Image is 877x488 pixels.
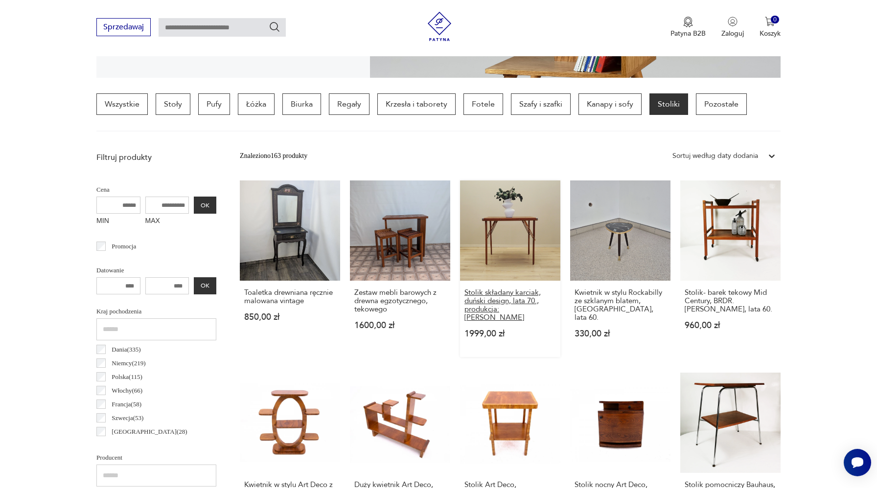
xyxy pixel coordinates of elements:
a: Stolik składany karciak, duński design, lata 70., produkcja: DaniaStolik składany karciak, duński... [460,180,560,357]
a: Szafy i szafki [511,93,571,115]
a: Łóżka [238,93,275,115]
button: Zaloguj [721,17,744,38]
p: 330,00 zł [575,330,666,338]
a: Krzesła i taborety [377,93,456,115]
p: Zaloguj [721,29,744,38]
p: Czechosłowacja ( 21 ) [112,440,163,451]
p: Dania ( 335 ) [112,344,140,355]
p: Szwecja ( 53 ) [112,413,143,423]
button: Szukaj [269,21,280,33]
img: Ikona koszyka [765,17,775,26]
p: Koszyk [760,29,781,38]
h3: Zestaw mebli barowych z drewna egzotycznego, tekowego [354,288,446,313]
a: Ikona medaluPatyna B2B [670,17,706,38]
h3: Stolik- barek tekowy Mid Century, BRDR.[PERSON_NAME], lata 60. [685,288,776,313]
p: [GEOGRAPHIC_DATA] ( 28 ) [112,426,187,437]
button: Sprzedawaj [96,18,151,36]
a: Zestaw mebli barowych z drewna egzotycznego, tekowegoZestaw mebli barowych z drewna egzotycznego,... [350,180,450,357]
p: 1600,00 zł [354,321,446,330]
a: Kwietnik w stylu Rockabilly ze szklanym blatem, Niemcy, lata 60.Kwietnik w stylu Rockabilly ze sz... [570,180,670,357]
img: Ikonka użytkownika [728,17,738,26]
p: Francja ( 58 ) [112,399,141,410]
div: Sortuj według daty dodania [672,151,758,161]
h3: Toaletka drewniana ręcznie malowana vintage [244,288,336,305]
a: Pufy [198,93,230,115]
p: 1999,00 zł [464,330,556,338]
p: Cena [96,184,216,195]
a: Toaletka drewniana ręcznie malowana vintageToaletka drewniana ręcznie malowana vintage850,00 zł [240,180,340,357]
p: Polska ( 115 ) [112,372,142,382]
a: Sprzedawaj [96,24,151,31]
div: 0 [771,16,779,24]
p: Datowanie [96,265,216,276]
p: Niemcy ( 219 ) [112,358,145,369]
a: Regały [329,93,369,115]
p: Filtruj produkty [96,152,216,163]
label: MAX [145,214,189,229]
h3: Stolik składany karciak, duński design, lata 70., produkcja: [PERSON_NAME] [464,288,556,322]
p: Patyna B2B [670,29,706,38]
p: 960,00 zł [685,321,776,330]
button: 0Koszyk [760,17,781,38]
button: Patyna B2B [670,17,706,38]
a: Fotele [463,93,503,115]
iframe: Smartsupp widget button [844,449,871,476]
p: Producent [96,452,216,463]
p: 850,00 zł [244,313,336,321]
a: Stoliki [649,93,688,115]
a: Stolik- barek tekowy Mid Century, BRDR.FORBO, Dania, lata 60.Stolik- barek tekowy Mid Century, BR... [680,180,781,357]
p: Włochy ( 66 ) [112,385,142,396]
label: MIN [96,214,140,229]
button: OK [194,197,216,214]
h3: Kwietnik w stylu Rockabilly ze szklanym blatem, [GEOGRAPHIC_DATA], lata 60. [575,288,666,322]
a: Wszystkie [96,93,148,115]
a: Pozostałe [696,93,747,115]
p: Kraj pochodzenia [96,306,216,317]
img: Patyna - sklep z meblami i dekoracjami vintage [425,12,454,41]
a: Kanapy i sofy [578,93,642,115]
div: Znaleziono 163 produkty [240,151,307,161]
button: OK [194,277,216,294]
img: Ikona medalu [683,17,693,27]
p: Promocja [112,241,136,252]
a: Stoły [156,93,190,115]
a: Biurka [282,93,321,115]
